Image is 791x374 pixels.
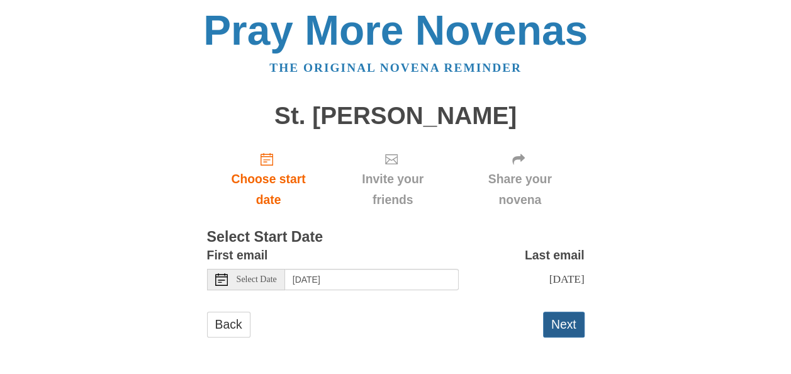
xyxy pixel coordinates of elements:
a: Pray More Novenas [203,7,588,54]
a: The original novena reminder [269,61,522,74]
a: Choose start date [207,142,330,217]
div: Click "Next" to confirm your start date first. [456,142,585,217]
h1: St. [PERSON_NAME] [207,103,585,130]
span: Share your novena [468,169,572,210]
span: Invite your friends [342,169,442,210]
span: Select Date [237,275,277,284]
label: First email [207,245,268,266]
a: Back [207,312,250,337]
span: Choose start date [220,169,318,210]
button: Next [543,312,585,337]
div: Click "Next" to confirm your start date first. [330,142,455,217]
label: Last email [525,245,585,266]
h3: Select Start Date [207,229,585,246]
span: [DATE] [549,273,584,285]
